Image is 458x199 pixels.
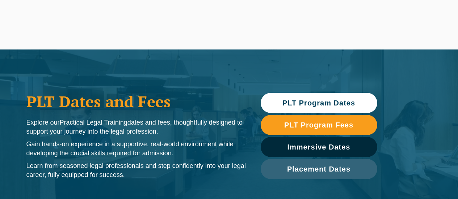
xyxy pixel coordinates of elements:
h1: PLT Dates and Fees [26,92,246,111]
a: PLT Program Fees [261,115,377,135]
a: PLT Program Dates [261,93,377,113]
a: Placement Dates [261,159,377,179]
a: Immersive Dates [261,137,377,157]
p: Gain hands-on experience in a supportive, real-world environment while developing the crucial ski... [26,140,246,158]
span: PLT Program Dates [282,99,355,107]
span: Practical Legal Training [60,119,127,126]
span: Immersive Dates [287,143,350,151]
p: Explore our dates and fees, thoughtfully designed to support your journey into the legal profession. [26,118,246,136]
span: PLT Program Fees [284,121,353,129]
span: Placement Dates [287,165,350,173]
p: Learn from seasoned legal professionals and step confidently into your legal career, fully equipp... [26,161,246,179]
